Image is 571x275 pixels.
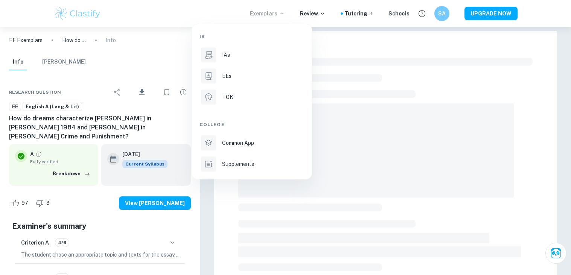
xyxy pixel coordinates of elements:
span: College [199,121,225,128]
a: TOK [199,88,304,106]
a: Supplements [199,155,304,173]
a: IAs [199,46,304,64]
p: Common App [222,139,254,147]
p: TOK [222,93,233,101]
p: IAs [222,51,230,59]
a: EEs [199,67,304,85]
a: Common App [199,134,304,152]
span: IB [199,33,205,40]
p: EEs [222,72,231,80]
p: Supplements [222,160,254,168]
